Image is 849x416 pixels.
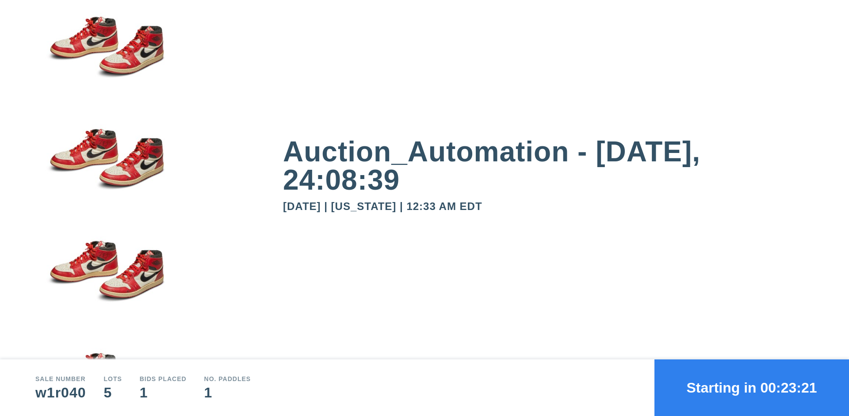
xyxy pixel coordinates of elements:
div: Bids Placed [140,376,187,382]
img: small [35,1,177,114]
div: No. Paddles [204,376,251,382]
div: Sale number [35,376,86,382]
img: small [35,114,177,226]
div: Lots [103,376,122,382]
div: w1r040 [35,385,86,400]
div: 1 [140,385,187,400]
button: Starting in 00:23:21 [654,359,849,416]
div: 5 [103,385,122,400]
div: 1 [204,385,251,400]
div: [DATE] | [US_STATE] | 12:33 AM EDT [283,201,814,212]
div: Auction_Automation - [DATE], 24:08:39 [283,137,814,194]
img: small [35,226,177,338]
